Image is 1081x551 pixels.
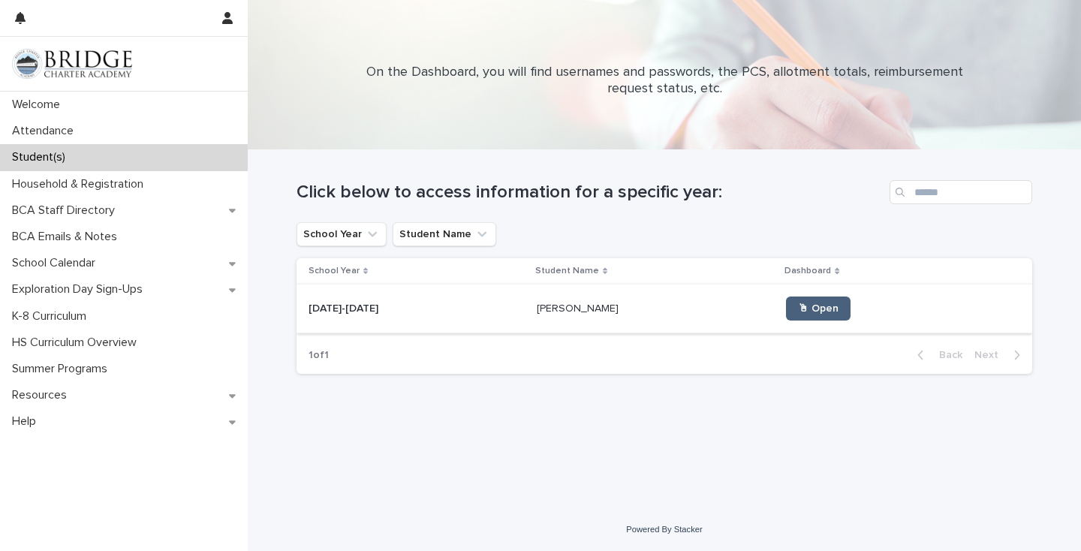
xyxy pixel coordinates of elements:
[12,49,132,79] img: V1C1m3IdTEidaUdm9Hs0
[6,124,86,138] p: Attendance
[968,348,1032,362] button: Next
[309,300,381,315] p: [DATE]-[DATE]
[930,350,962,360] span: Back
[890,180,1032,204] input: Search
[784,263,831,279] p: Dashboard
[626,525,702,534] a: Powered By Stacker
[798,303,839,314] span: 🖱 Open
[6,98,72,112] p: Welcome
[6,388,79,402] p: Resources
[309,263,360,279] p: School Year
[905,348,968,362] button: Back
[537,300,622,315] p: [PERSON_NAME]
[6,414,48,429] p: Help
[297,182,884,203] h1: Click below to access information for a specific year:
[297,285,1032,333] tr: [DATE]-[DATE][DATE]-[DATE] [PERSON_NAME][PERSON_NAME] 🖱 Open
[6,150,77,164] p: Student(s)
[6,230,129,244] p: BCA Emails & Notes
[6,282,155,297] p: Exploration Day Sign-Ups
[6,336,149,350] p: HS Curriculum Overview
[6,177,155,191] p: Household & Registration
[297,337,341,374] p: 1 of 1
[535,263,599,279] p: Student Name
[6,203,127,218] p: BCA Staff Directory
[364,65,965,97] p: On the Dashboard, you will find usernames and passwords, the PCS, allotment totals, reimbursement...
[6,362,119,376] p: Summer Programs
[297,222,387,246] button: School Year
[974,350,1007,360] span: Next
[393,222,496,246] button: Student Name
[6,309,98,324] p: K-8 Curriculum
[6,256,107,270] p: School Calendar
[786,297,851,321] a: 🖱 Open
